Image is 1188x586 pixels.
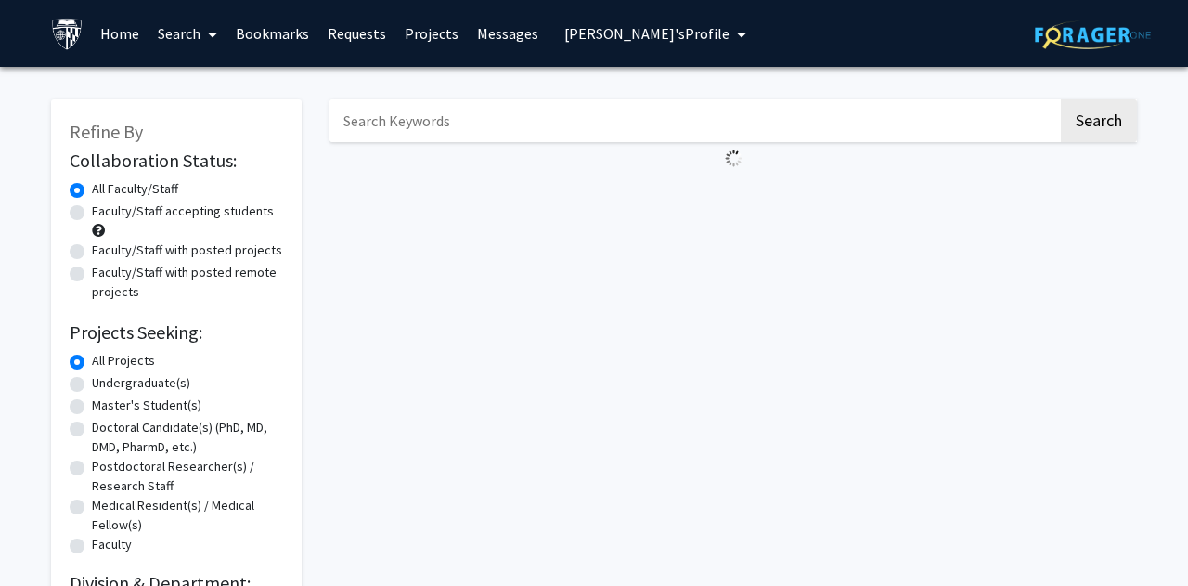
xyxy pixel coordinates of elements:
label: All Faculty/Staff [92,179,178,199]
label: Faculty/Staff with posted projects [92,241,282,260]
h2: Collaboration Status: [70,150,283,172]
label: All Projects [92,351,155,371]
img: ForagerOne Logo [1035,20,1151,49]
label: Faculty/Staff accepting students [92,202,274,221]
a: Messages [468,1,548,66]
label: Medical Resident(s) / Medical Fellow(s) [92,496,283,535]
span: Refine By [70,120,143,143]
button: Search [1061,99,1137,142]
img: Loading [717,142,750,175]
label: Faculty/Staff with posted remote projects [92,263,283,302]
h2: Projects Seeking: [70,321,283,344]
img: Johns Hopkins University Logo [51,18,84,50]
label: Doctoral Candidate(s) (PhD, MD, DMD, PharmD, etc.) [92,418,283,457]
a: Search [148,1,226,66]
a: Projects [395,1,468,66]
label: Postdoctoral Researcher(s) / Research Staff [92,457,283,496]
a: Home [91,1,148,66]
nav: Page navigation [329,175,1137,217]
span: [PERSON_NAME]'s Profile [564,24,730,43]
a: Requests [318,1,395,66]
label: Undergraduate(s) [92,373,190,393]
a: Bookmarks [226,1,318,66]
input: Search Keywords [329,99,1058,142]
label: Faculty [92,535,132,554]
label: Master's Student(s) [92,396,201,415]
